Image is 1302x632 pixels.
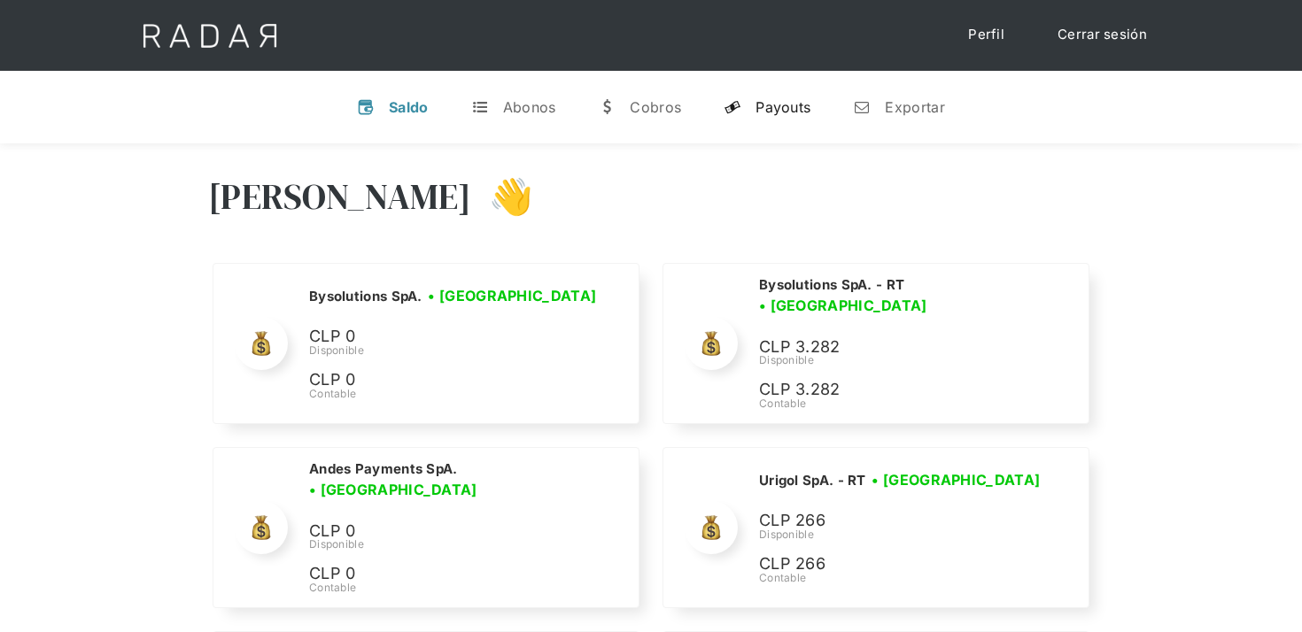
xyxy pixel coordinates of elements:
h3: [PERSON_NAME] [208,174,471,219]
div: Saldo [389,98,429,116]
div: y [724,98,741,116]
p: CLP 3.282 [759,335,1025,360]
p: CLP 266 [759,508,1025,534]
div: Disponible [309,536,617,552]
div: Contable [759,396,1067,412]
h2: Andes Payments SpA. [309,460,458,478]
h3: • [GEOGRAPHIC_DATA] [309,479,477,500]
div: Disponible [759,527,1046,543]
p: CLP 0 [309,519,575,544]
div: t [471,98,489,116]
h3: • [GEOGRAPHIC_DATA] [759,295,927,316]
h2: Urigol SpA. - RT [759,472,866,489]
div: Exportar [885,98,944,116]
div: Contable [759,570,1046,586]
div: Disponible [759,352,1067,368]
div: Payouts [756,98,810,116]
p: CLP 3.282 [759,377,1025,403]
p: CLP 0 [309,324,575,350]
h3: • [GEOGRAPHIC_DATA] [428,285,596,306]
a: Cerrar sesión [1040,18,1165,52]
h2: Bysolutions SpA. [309,288,422,305]
a: Perfil [950,18,1022,52]
h3: • [GEOGRAPHIC_DATA] [872,469,1040,490]
div: Contable [309,386,602,402]
div: w [598,98,616,116]
div: n [853,98,871,116]
h3: 👋 [471,174,533,219]
p: CLP 266 [759,551,1025,577]
div: v [357,98,375,116]
div: Disponible [309,343,602,358]
div: Contable [309,580,617,596]
p: CLP 0 [309,367,575,393]
p: CLP 0 [309,561,575,587]
div: Cobros [630,98,681,116]
div: Abonos [503,98,556,116]
h2: Bysolutions SpA. - RT [759,276,904,294]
